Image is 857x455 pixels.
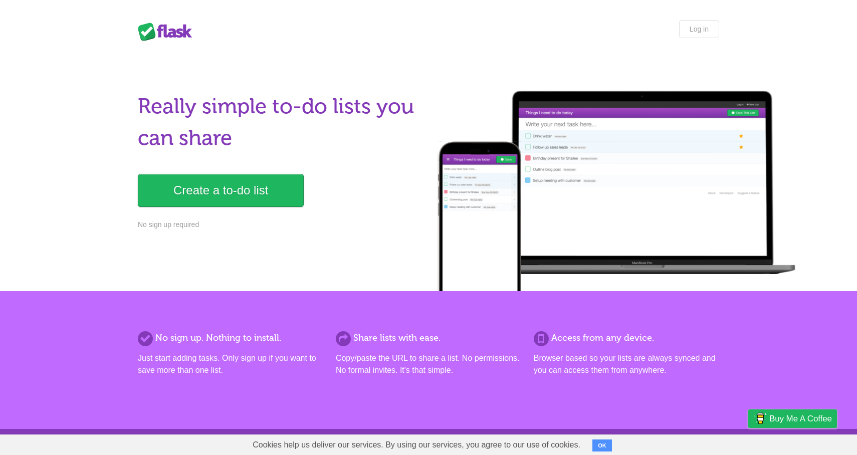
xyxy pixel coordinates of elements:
h2: Share lists with ease. [336,331,521,345]
img: Buy me a coffee [753,410,767,427]
p: Just start adding tasks. Only sign up if you want to save more than one list. [138,352,323,376]
a: Log in [679,20,719,38]
button: OK [592,439,612,451]
span: Cookies help us deliver our services. By using our services, you agree to our use of cookies. [243,435,590,455]
h2: Access from any device. [534,331,719,345]
a: Create a to-do list [138,174,304,207]
h2: No sign up. Nothing to install. [138,331,323,345]
p: No sign up required [138,219,422,230]
p: Copy/paste the URL to share a list. No permissions. No formal invites. It's that simple. [336,352,521,376]
a: Buy me a coffee [748,409,837,428]
span: Buy me a coffee [769,410,832,427]
h1: Really simple to-do lists you can share [138,91,422,154]
div: Flask Lists [138,23,198,41]
p: Browser based so your lists are always synced and you can access them from anywhere. [534,352,719,376]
